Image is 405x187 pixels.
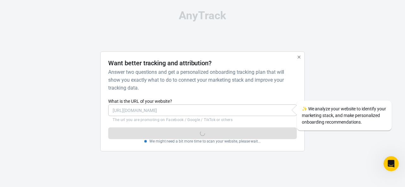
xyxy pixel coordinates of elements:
input: https://yourwebsite.com/landing-page [108,104,296,116]
p: We might need a bit more time to scan your website, please wait... [149,139,261,143]
iframe: Intercom live chat [383,156,399,171]
p: The url you are promoting on Facebook / Google / TikTok or others [113,117,292,122]
div: We analyze your website to identify your marketing stack, and make personalized onboarding recomm... [297,101,392,131]
h4: Want better tracking and attribution? [108,59,212,67]
label: What is the URL of your website? [108,98,296,104]
div: AnyTrack [44,10,361,21]
h6: Answer two questions and get a personalized onboarding tracking plan that will show you exactly w... [108,68,294,92]
span: sparkles [302,106,307,111]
